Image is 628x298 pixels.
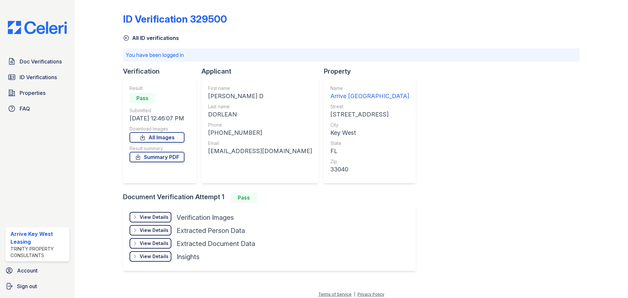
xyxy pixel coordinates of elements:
[3,21,72,34] img: CE_Logo_Blue-a8612792a0a2168367f1c8372b55b34899dd931a85d93a1a3d3e32e68fde9ad4.png
[177,252,200,261] div: Insights
[330,140,409,147] div: State
[20,73,57,81] span: ID Verifications
[324,67,421,76] div: Property
[140,214,168,220] div: View Details
[123,34,179,42] a: All ID verifications
[3,280,72,293] a: Sign out
[130,114,184,123] div: [DATE] 12:46:07 PM
[330,165,409,174] div: 33040
[330,122,409,128] div: City
[208,122,312,128] div: Phone
[130,126,184,132] div: Download Images
[123,13,227,25] div: ID Verification 329500
[17,267,38,274] span: Account
[140,240,168,247] div: View Details
[10,230,67,246] div: Arrive Key West Leasing
[20,58,62,65] span: Doc Verifications
[208,110,312,119] div: DORLEAN
[330,128,409,137] div: Key West
[208,128,312,137] div: [PHONE_NUMBER]
[330,158,409,165] div: Zip
[208,103,312,110] div: Last name
[177,213,234,222] div: Verification Images
[130,132,184,143] a: All Images
[130,107,184,114] div: Submitted
[330,103,409,110] div: Street
[126,51,577,59] p: You have been logged in
[130,85,184,92] div: Result
[330,85,409,92] div: Name
[177,226,245,235] div: Extracted Person Data
[208,85,312,92] div: First name
[330,92,409,101] div: Arrive [GEOGRAPHIC_DATA]
[130,152,184,162] a: Summary PDF
[5,86,69,99] a: Properties
[330,85,409,101] a: Name Arrive [GEOGRAPHIC_DATA]
[208,147,312,156] div: [EMAIL_ADDRESS][DOMAIN_NAME]
[354,292,355,297] div: |
[20,89,45,97] span: Properties
[20,105,30,113] span: FAQ
[318,292,352,297] a: Terms of Service
[17,282,37,290] span: Sign out
[5,71,69,84] a: ID Verifications
[130,145,184,152] div: Result summary
[123,192,421,203] div: Document Verification Attempt 1
[140,253,168,260] div: View Details
[5,102,69,115] a: FAQ
[330,147,409,156] div: FL
[330,110,409,119] div: [STREET_ADDRESS]
[177,239,255,248] div: Extracted Document Data
[3,264,72,277] a: Account
[231,192,257,203] div: Pass
[208,92,312,101] div: [PERSON_NAME] D
[201,67,324,76] div: Applicant
[10,246,67,259] div: Trinity Property Consultants
[130,93,156,103] div: Pass
[140,227,168,234] div: View Details
[5,55,69,68] a: Doc Verifications
[358,292,384,297] a: Privacy Policy
[208,140,312,147] div: Email
[123,67,201,76] div: Verification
